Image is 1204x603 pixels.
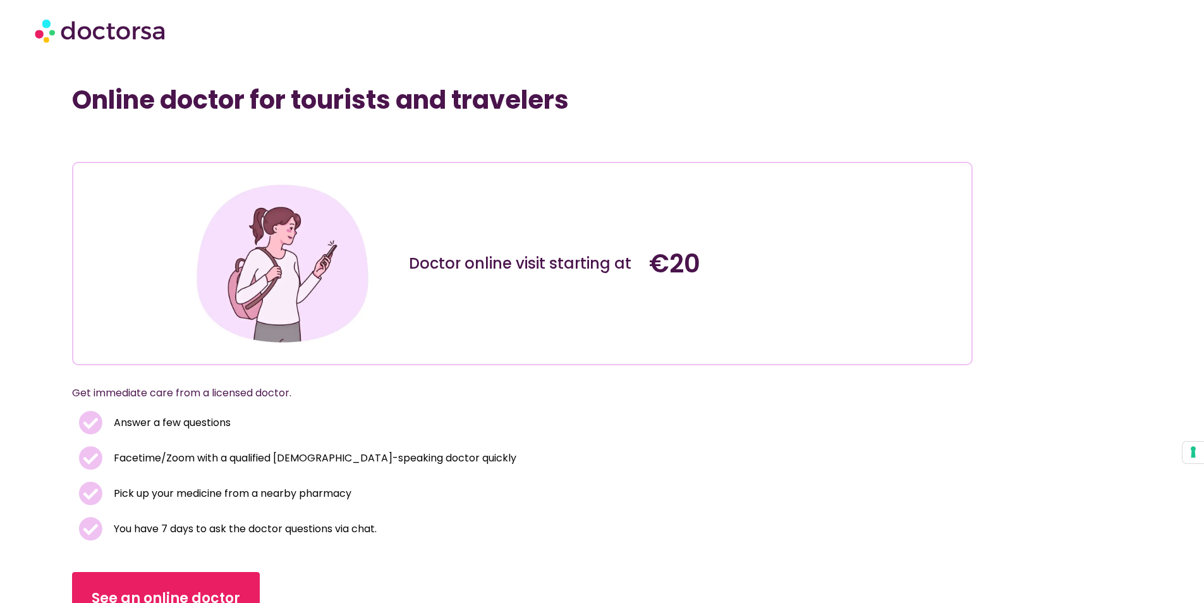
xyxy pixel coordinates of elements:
button: Your consent preferences for tracking technologies [1183,442,1204,463]
span: Pick up your medicine from a nearby pharmacy [111,485,351,502]
span: Facetime/Zoom with a qualified [DEMOGRAPHIC_DATA]-speaking doctor quickly [111,449,516,467]
h1: Online doctor for tourists and travelers [72,85,973,115]
img: Illustration depicting a young woman in a casual outfit, engaged with her smartphone. She has a p... [192,173,374,355]
span: You have 7 days to ask the doctor questions via chat. [111,520,377,538]
span: Answer a few questions [111,414,231,432]
div: Doctor online visit starting at [409,253,636,274]
iframe: Customer reviews powered by Trustpilot [169,134,358,149]
h4: €20 [649,248,877,279]
p: Get immediate care from a licensed doctor. [72,384,942,402]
